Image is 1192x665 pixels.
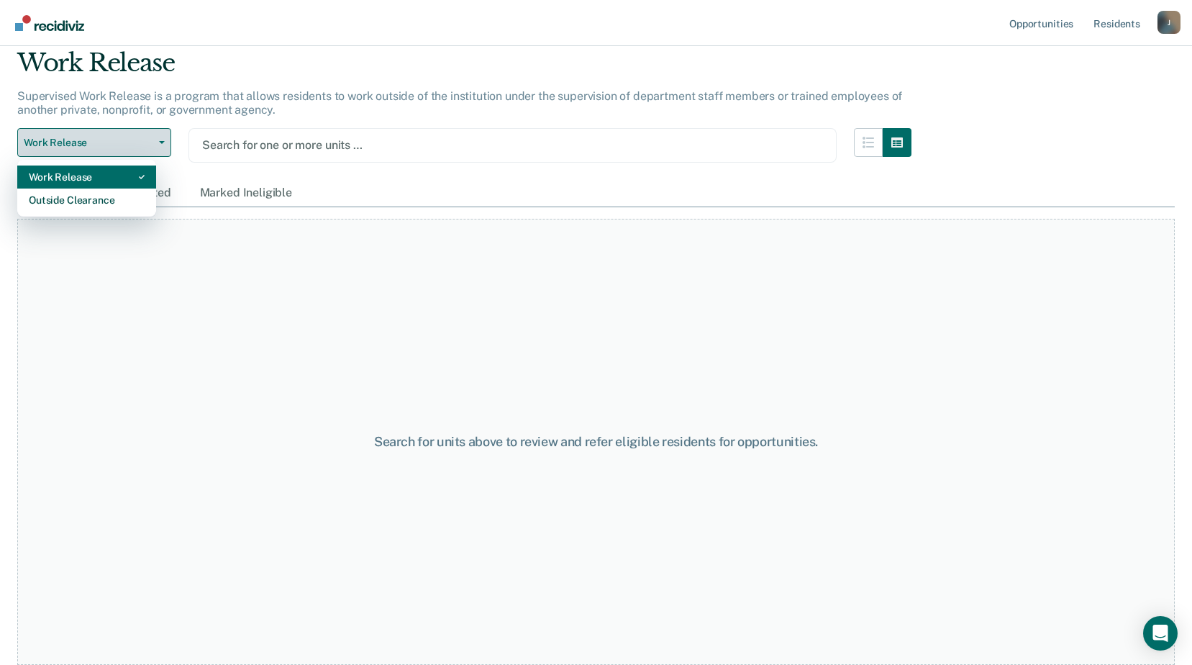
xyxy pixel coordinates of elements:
div: Search for units above to review and refer eligible residents for opportunities. [307,434,886,450]
div: Marked Ineligible [197,180,295,207]
div: Work Release [17,48,911,89]
div: Work Release [29,166,145,189]
span: Work Release [24,137,153,149]
button: Work Release [17,128,171,157]
button: Profile dropdown button [1157,11,1180,34]
div: Open Intercom Messenger [1143,616,1178,651]
div: Outside Clearance [29,189,145,212]
p: Supervised Work Release is a program that allows residents to work outside of the institution und... [17,89,902,117]
div: J [1157,11,1180,34]
img: Recidiviz [15,15,84,31]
